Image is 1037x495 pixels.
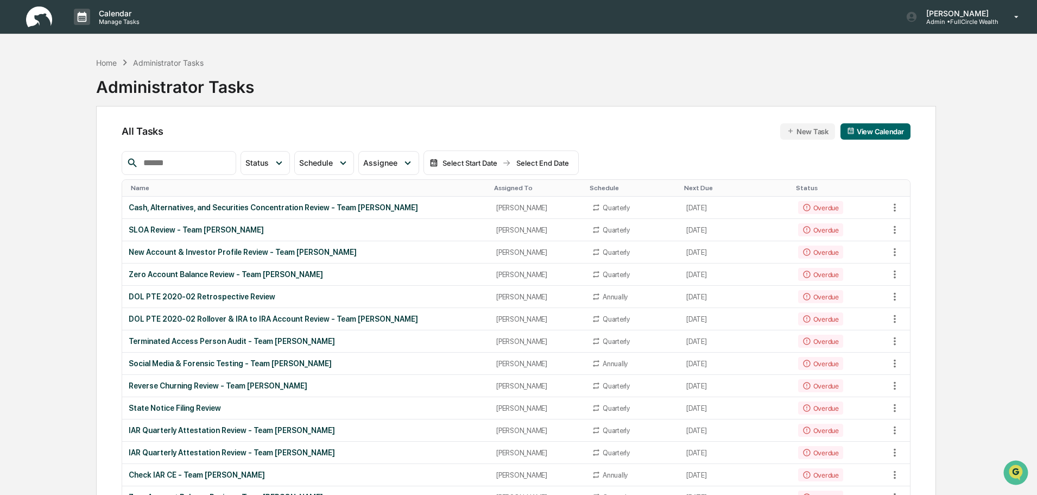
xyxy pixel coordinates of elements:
div: We're available if you need us! [37,94,137,103]
div: Social Media & Forensic Testing - Team [PERSON_NAME] [129,359,483,368]
div: Quarterly [603,315,630,323]
img: calendar [847,127,855,135]
td: [DATE] [680,264,791,286]
div: Quarterly [603,337,630,346]
div: [PERSON_NAME] [496,226,579,234]
div: Overdue [798,290,843,303]
td: [DATE] [680,197,791,219]
td: [DATE] [680,464,791,486]
div: 🗄️ [79,138,87,147]
iframe: Open customer support [1002,459,1032,488]
div: Overdue [798,312,843,325]
div: Overdue [798,468,843,481]
div: New Account & Investor Profile Review - Team [PERSON_NAME] [129,248,483,256]
a: 🔎Data Lookup [7,153,73,173]
div: [PERSON_NAME] [496,427,579,435]
td: [DATE] [680,375,791,397]
a: 🖐️Preclearance [7,133,74,152]
span: Preclearance [22,137,70,148]
p: How can we help? [11,23,198,40]
a: Powered byPylon [77,184,131,192]
div: Overdue [798,424,843,437]
div: Overdue [798,223,843,236]
img: 1746055101610-c473b297-6a78-478c-a979-82029cc54cd1 [11,83,30,103]
div: Annually [603,360,628,368]
div: Toggle SortBy [796,184,884,192]
div: Overdue [798,335,843,348]
div: 🔎 [11,159,20,167]
div: Terminated Access Person Audit - Team [PERSON_NAME] [129,337,483,346]
div: [PERSON_NAME] [496,360,579,368]
td: [DATE] [680,442,791,464]
div: Zero Account Balance Review - Team [PERSON_NAME] [129,270,483,279]
span: Assignee [363,158,397,167]
div: IAR Quarterly Attestation Review - Team [PERSON_NAME] [129,426,483,435]
div: Overdue [798,268,843,281]
div: SLOA Review - Team [PERSON_NAME] [129,225,483,234]
div: Administrator Tasks [133,58,204,67]
div: Select End Date [513,159,573,167]
div: [PERSON_NAME] [496,449,579,457]
div: State Notice Filing Review [129,404,483,412]
div: Check IAR CE - Team [PERSON_NAME] [129,471,483,479]
span: Attestations [90,137,135,148]
td: [DATE] [680,286,791,308]
div: Quarterly [603,404,630,412]
div: Quarterly [603,449,630,457]
img: arrow right [502,159,511,167]
span: Pylon [108,184,131,192]
img: logo [26,7,52,28]
td: [DATE] [680,308,791,330]
div: Start new chat [37,83,178,94]
div: IAR Quarterly Attestation Review - Team [PERSON_NAME] [129,448,483,457]
div: Quarterly [603,382,630,390]
span: Schedule [299,158,333,167]
button: Start new chat [185,86,198,99]
div: Toggle SortBy [494,184,581,192]
div: [PERSON_NAME] [496,293,579,301]
div: [PERSON_NAME] [496,404,579,412]
td: [DATE] [680,330,791,353]
div: Toggle SortBy [131,184,485,192]
div: [PERSON_NAME] [496,471,579,479]
div: Quarterly [603,226,630,234]
button: New Task [780,123,835,140]
div: [PERSON_NAME] [496,315,579,323]
div: Toggle SortBy [888,184,910,192]
div: Reverse Churning Review - Team [PERSON_NAME] [129,381,483,390]
div: Overdue [798,357,843,370]
div: Overdue [798,446,843,459]
div: [PERSON_NAME] [496,382,579,390]
div: [PERSON_NAME] [496,248,579,256]
td: [DATE] [680,241,791,264]
div: Quarterly [603,248,630,256]
div: Administrator Tasks [96,68,254,97]
div: Overdue [798,246,843,259]
div: Select Start Date [440,159,500,167]
div: [PERSON_NAME] [496,204,579,212]
p: Calendar [90,9,145,18]
div: Quarterly [603,204,630,212]
p: Admin • FullCircle Wealth [918,18,998,26]
div: Toggle SortBy [590,184,675,192]
img: calendar [429,159,438,167]
td: [DATE] [680,219,791,241]
div: [PERSON_NAME] [496,271,579,279]
td: [DATE] [680,419,791,442]
div: DOL PTE 2020-02 Retrospective Review [129,292,483,301]
div: Overdue [798,379,843,392]
p: [PERSON_NAME] [918,9,998,18]
button: View Calendar [840,123,910,140]
div: Annually [603,293,628,301]
td: [DATE] [680,397,791,419]
div: Quarterly [603,427,630,435]
div: Quarterly [603,271,630,279]
div: Cash, Alternatives, and Securities Concentration Review - Team [PERSON_NAME] [129,203,483,212]
p: Manage Tasks [90,18,145,26]
div: Overdue [798,201,843,214]
div: [PERSON_NAME] [496,337,579,346]
div: Toggle SortBy [684,184,787,192]
div: DOL PTE 2020-02 Rollover & IRA to IRA Account Review - Team [PERSON_NAME] [129,315,483,323]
